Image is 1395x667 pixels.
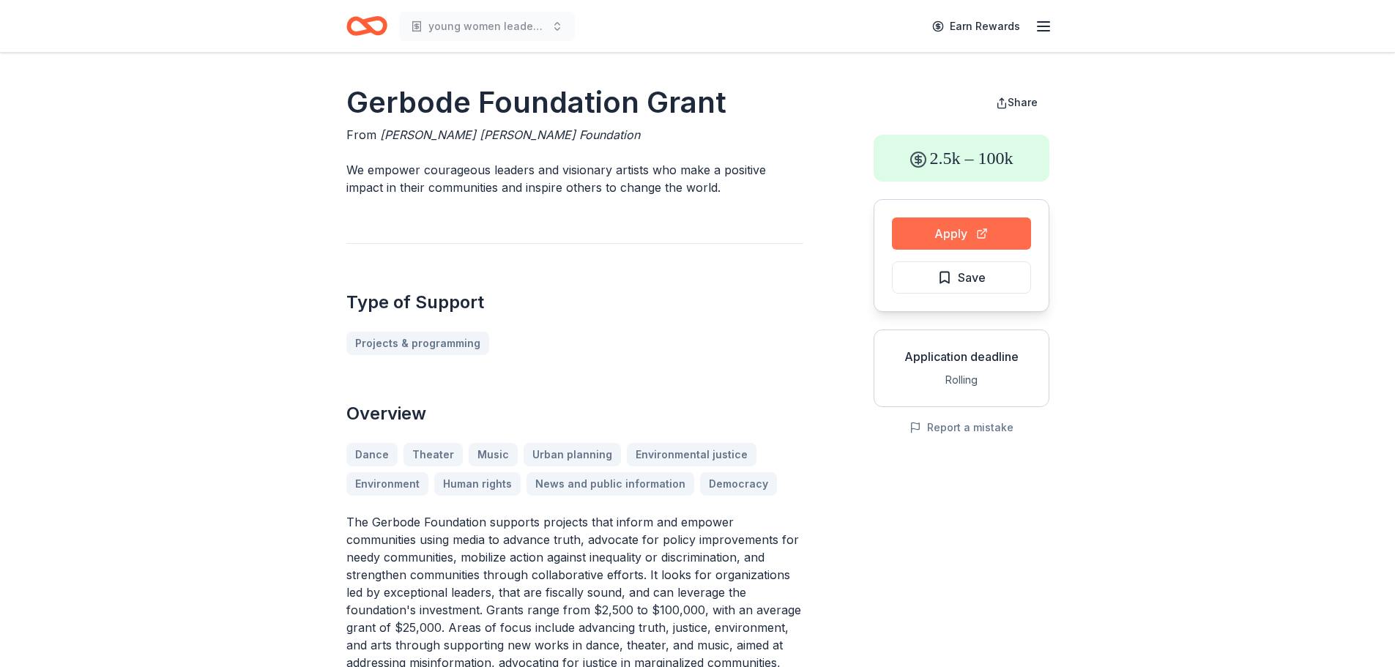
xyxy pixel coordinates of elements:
[1008,96,1038,108] span: Share
[346,126,803,144] div: From
[874,135,1049,182] div: 2.5k – 100k
[428,18,546,35] span: young women leadership training and education support
[984,88,1049,117] button: Share
[346,9,387,43] a: Home
[892,261,1031,294] button: Save
[923,13,1029,40] a: Earn Rewards
[892,217,1031,250] button: Apply
[399,12,575,41] button: young women leadership training and education support
[346,82,803,123] h1: Gerbode Foundation Grant
[886,371,1037,389] div: Rolling
[380,127,640,142] span: [PERSON_NAME] [PERSON_NAME] Foundation
[886,348,1037,365] div: Application deadline
[346,332,489,355] a: Projects & programming
[346,161,803,196] p: We empower courageous leaders and visionary artists who make a positive impact in their communiti...
[346,291,803,314] h2: Type of Support
[958,268,986,287] span: Save
[909,419,1013,436] button: Report a mistake
[346,402,803,425] h2: Overview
